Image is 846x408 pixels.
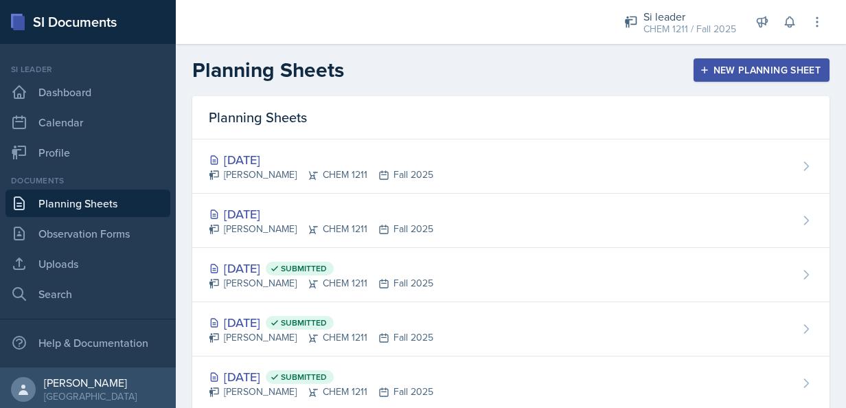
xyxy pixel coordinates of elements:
div: Si leader [643,8,736,25]
div: New Planning Sheet [702,65,821,76]
span: Submitted [281,372,327,383]
span: Submitted [281,263,327,274]
div: Documents [5,174,170,187]
a: Profile [5,139,170,166]
a: Calendar [5,109,170,136]
div: CHEM 1211 / Fall 2025 [643,22,736,36]
a: Planning Sheets [5,190,170,217]
a: [DATE] Submitted [PERSON_NAME]CHEM 1211Fall 2025 [192,302,830,356]
a: Search [5,280,170,308]
span: Submitted [281,317,327,328]
a: [DATE] [PERSON_NAME]CHEM 1211Fall 2025 [192,194,830,248]
div: [PERSON_NAME] CHEM 1211 Fall 2025 [209,330,433,345]
div: [DATE] [209,259,433,277]
div: Planning Sheets [192,96,830,139]
div: [PERSON_NAME] CHEM 1211 Fall 2025 [209,168,433,182]
div: Si leader [5,63,170,76]
h2: Planning Sheets [192,58,344,82]
a: [DATE] Submitted [PERSON_NAME]CHEM 1211Fall 2025 [192,248,830,302]
a: Uploads [5,250,170,277]
div: [PERSON_NAME] [44,376,137,389]
div: Help & Documentation [5,329,170,356]
button: New Planning Sheet [694,58,830,82]
div: [PERSON_NAME] CHEM 1211 Fall 2025 [209,222,433,236]
div: [DATE] [209,313,433,332]
div: [PERSON_NAME] CHEM 1211 Fall 2025 [209,385,433,399]
a: [DATE] [PERSON_NAME]CHEM 1211Fall 2025 [192,139,830,194]
a: Observation Forms [5,220,170,247]
div: [PERSON_NAME] CHEM 1211 Fall 2025 [209,276,433,291]
div: [DATE] [209,367,433,386]
div: [DATE] [209,205,433,223]
div: [GEOGRAPHIC_DATA] [44,389,137,403]
div: [DATE] [209,150,433,169]
a: Dashboard [5,78,170,106]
